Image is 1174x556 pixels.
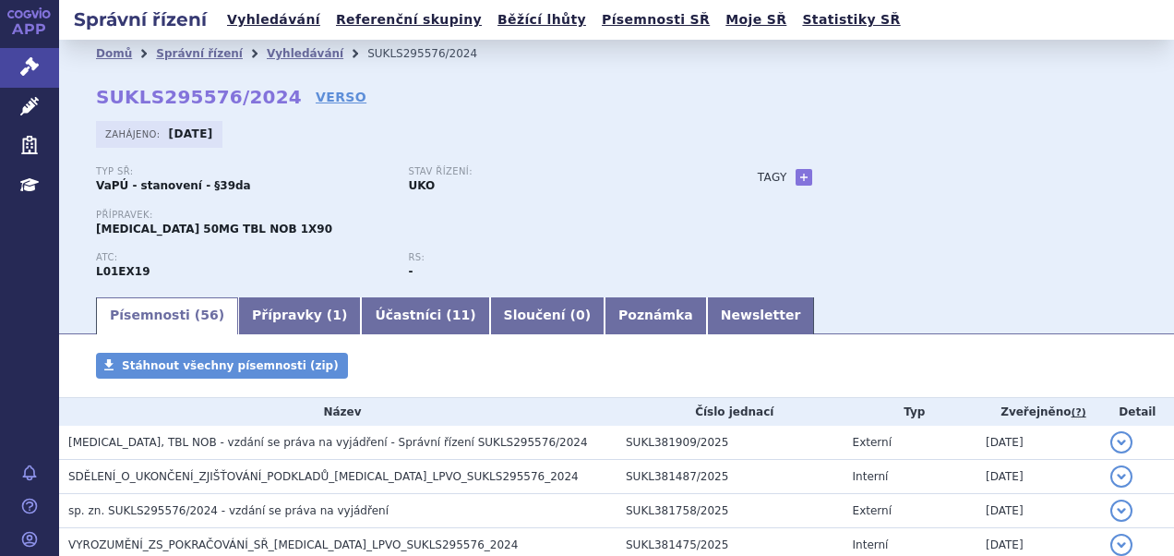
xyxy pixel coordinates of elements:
button: detail [1110,431,1132,453]
a: Sloučení (0) [490,297,605,334]
th: Detail [1101,398,1174,426]
a: Přípravky (1) [238,297,361,334]
a: Referenční skupiny [330,7,487,32]
span: Stáhnout všechny písemnosti (zip) [122,359,339,372]
span: sp. zn. SUKLS295576/2024 - vzdání se práva na vyjádření [68,504,389,517]
a: Stáhnout všechny písemnosti (zip) [96,353,348,379]
p: Stav řízení: [408,166,701,177]
a: Vyhledávání [267,47,343,60]
a: Domů [96,47,132,60]
th: Název [59,398,617,426]
p: Přípravek: [96,210,721,221]
span: 11 [452,308,470,322]
h2: Správní řízení [59,6,222,32]
button: detail [1110,500,1132,522]
span: SDĚLENÍ_O_UKONČENÍ_ZJIŠŤOVÁNÍ_PODKLADŮ_QINLOCK_LPVO_SUKLS295576_2024 [68,470,579,483]
strong: UKO [408,179,435,192]
th: Zveřejněno [976,398,1101,426]
h3: Tagy [758,166,787,188]
a: + [796,169,812,186]
a: Moje SŘ [720,7,792,32]
td: [DATE] [976,494,1101,528]
span: Zahájeno: [105,127,163,141]
strong: SUKLS295576/2024 [96,86,302,108]
a: Newsletter [707,297,815,334]
a: Správní řízení [156,47,243,60]
td: SUKL381909/2025 [617,426,844,460]
a: Účastníci (11) [361,297,489,334]
a: Poznámka [605,297,707,334]
span: QINLOCK, TBL NOB - vzdání se práva na vyjádření - Správní řízení SUKLS295576/2024 [68,436,588,449]
td: [DATE] [976,426,1101,460]
span: VYROZUMĚNÍ_ZS_POKRAČOVÁNÍ_SŘ_QINLOCK_LPVO_SUKLS295576_2024 [68,538,518,551]
button: detail [1110,465,1132,488]
button: detail [1110,534,1132,556]
li: SUKLS295576/2024 [367,40,501,67]
span: [MEDICAL_DATA] 50MG TBL NOB 1X90 [96,223,332,236]
abbr: (?) [1072,406,1086,419]
span: Interní [853,470,889,483]
th: Typ [844,398,976,426]
th: Číslo jednací [617,398,844,426]
span: 56 [200,308,218,322]
a: Běžící lhůty [492,7,592,32]
strong: VaPÚ - stanovení - §39da [96,179,251,192]
span: 0 [576,308,585,322]
td: SUKL381487/2025 [617,460,844,494]
a: Písemnosti (56) [96,297,238,334]
a: Vyhledávání [222,7,326,32]
a: Statistiky SŘ [797,7,905,32]
span: Externí [853,436,892,449]
strong: [DATE] [169,127,213,140]
strong: RIPRETINIB [96,265,150,278]
span: Externí [853,504,892,517]
p: RS: [408,252,701,263]
p: ATC: [96,252,389,263]
span: Interní [853,538,889,551]
a: VERSO [316,88,366,106]
span: 1 [332,308,341,322]
a: Písemnosti SŘ [596,7,715,32]
strong: - [408,265,413,278]
td: SUKL381758/2025 [617,494,844,528]
p: Typ SŘ: [96,166,389,177]
td: [DATE] [976,460,1101,494]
